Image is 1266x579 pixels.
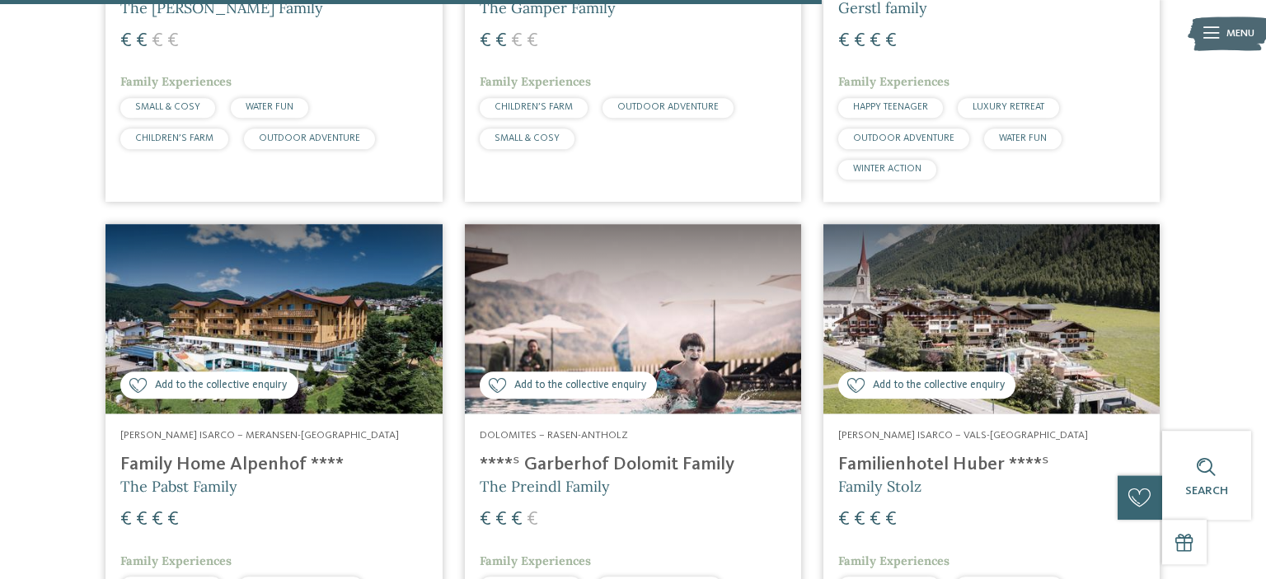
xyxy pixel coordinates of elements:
span: € [885,510,897,530]
span: € [838,510,850,530]
img: Looking for family hotels? Find the best ones here! [465,224,801,413]
span: € [120,31,132,51]
span: SMALL & COSY [135,102,200,112]
span: € [527,31,538,51]
span: Add to the collective enquiry [514,378,646,394]
span: CHILDREN’S FARM [495,102,573,112]
span: Add to the collective enquiry [155,378,287,394]
h4: Familienhotel Huber ****ˢ [838,454,1145,476]
span: € [152,31,163,51]
span: WATER FUN [246,102,293,112]
span: Family Experiences [120,74,232,89]
span: € [870,510,881,530]
span: € [870,31,881,51]
span: [PERSON_NAME] Isarco – Meransen-[GEOGRAPHIC_DATA] [120,430,399,441]
span: OUTDOOR ADVENTURE [617,102,719,112]
span: Add to the collective enquiry [873,378,1005,394]
img: Looking for family hotels? Find the best ones here! [823,224,1160,413]
span: WINTER ACTION [853,164,921,174]
span: € [152,510,163,530]
span: Family Experiences [480,553,591,568]
span: € [167,31,179,51]
span: Dolomites – Rasen-Antholz [480,430,628,441]
span: € [885,31,897,51]
span: € [511,31,523,51]
img: Family Home Alpenhof **** [105,224,442,413]
span: CHILDREN’S FARM [135,133,213,143]
span: LUXURY RETREAT [973,102,1044,112]
span: Family Experiences [120,553,232,568]
span: Search [1185,485,1228,497]
span: Family Experiences [838,74,949,89]
h4: ****ˢ Garberhof Dolomit Family [480,454,786,476]
span: € [511,510,523,530]
span: € [136,31,148,51]
span: Family Stolz [838,477,921,496]
span: € [495,510,507,530]
span: € [120,510,132,530]
span: € [854,510,865,530]
span: € [167,510,179,530]
span: WATER FUN [999,133,1047,143]
span: Family Experiences [838,553,949,568]
span: HAPPY TEENAGER [853,102,928,112]
span: € [527,510,538,530]
span: [PERSON_NAME] Isarco – Vals-[GEOGRAPHIC_DATA] [838,430,1088,441]
span: € [480,31,491,51]
span: OUTDOOR ADVENTURE [853,133,954,143]
span: € [495,31,507,51]
span: € [854,31,865,51]
span: Family Experiences [480,74,591,89]
h4: Family Home Alpenhof **** [120,454,427,476]
span: € [480,510,491,530]
span: The Preindl Family [480,477,610,496]
span: SMALL & COSY [495,133,560,143]
span: The Pabst Family [120,477,237,496]
span: OUTDOOR ADVENTURE [259,133,360,143]
span: € [136,510,148,530]
span: € [838,31,850,51]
